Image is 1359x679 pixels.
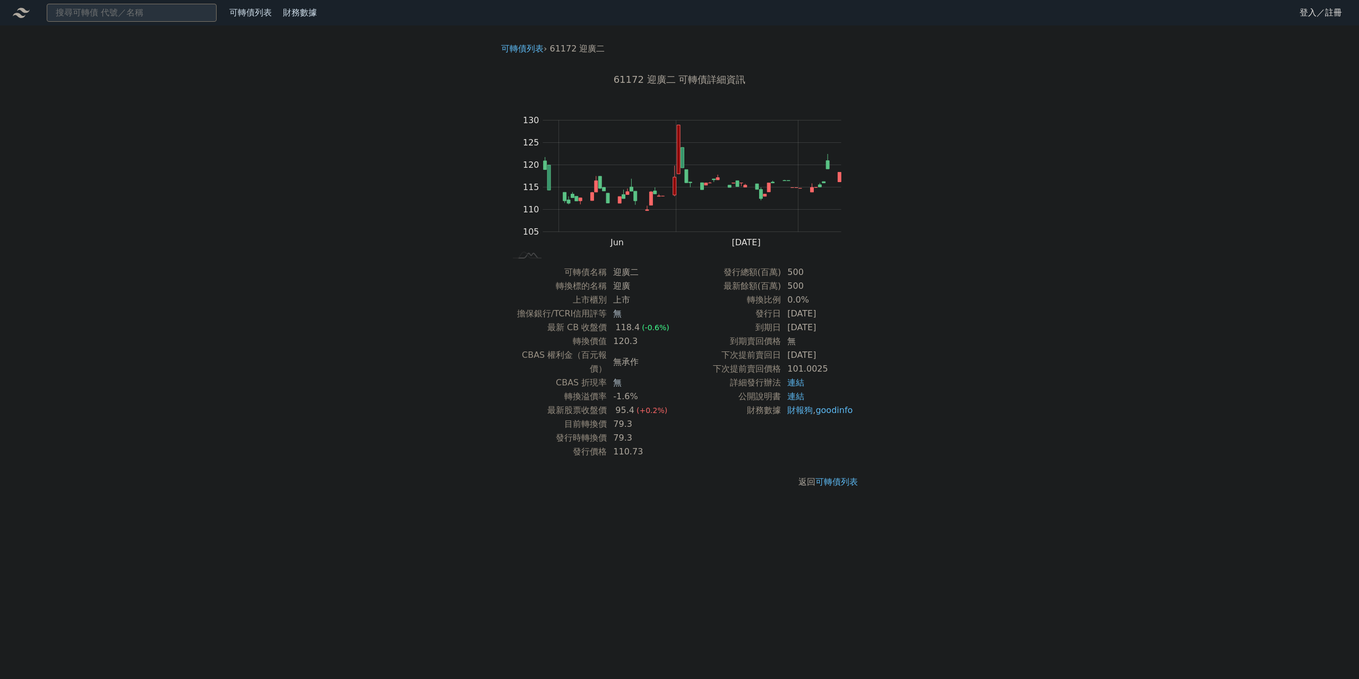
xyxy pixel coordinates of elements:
td: [DATE] [781,348,854,362]
span: 無 [613,308,622,319]
g: Series [544,125,841,210]
td: 轉換溢價率 [505,390,607,403]
tspan: 105 [523,227,539,237]
span: 無 [613,377,622,388]
td: CBAS 折現率 [505,376,607,390]
td: 最新 CB 收盤價 [505,321,607,334]
td: 可轉債名稱 [505,265,607,279]
td: 發行日 [679,307,781,321]
td: 轉換標的名稱 [505,279,607,293]
tspan: 110 [523,204,539,214]
a: 可轉債列表 [229,7,272,18]
td: 0.0% [781,293,854,307]
td: [DATE] [781,307,854,321]
td: 500 [781,279,854,293]
td: 發行總額(百萬) [679,265,781,279]
td: 詳細發行辦法 [679,376,781,390]
h1: 61172 迎廣二 可轉債詳細資訊 [493,72,866,87]
td: 上市櫃別 [505,293,607,307]
p: 返回 [493,476,866,488]
td: 公開說明書 [679,390,781,403]
td: 目前轉換價 [505,417,607,431]
tspan: 130 [523,115,539,125]
td: 轉換價值 [505,334,607,348]
td: CBAS 權利金（百元報價） [505,348,607,376]
td: 無 [781,334,854,348]
a: 可轉債列表 [501,44,544,54]
a: 登入／註冊 [1291,4,1351,21]
td: 轉換比例 [679,293,781,307]
li: 61172 迎廣二 [550,42,605,55]
tspan: 120 [523,160,539,170]
div: 118.4 [613,321,642,334]
a: 財務數據 [283,7,317,18]
a: 可轉債列表 [815,477,858,487]
td: 發行時轉換價 [505,431,607,445]
td: 迎廣 [607,279,679,293]
td: 下次提前賣回日 [679,348,781,362]
span: 無承作 [613,357,639,367]
g: Chart [518,115,857,247]
td: 到期日 [679,321,781,334]
tspan: 115 [523,182,539,192]
td: , [781,403,854,417]
td: 79.3 [607,417,679,431]
td: 120.3 [607,334,679,348]
a: 連結 [787,377,804,388]
td: -1.6% [607,390,679,403]
td: 最新餘額(百萬) [679,279,781,293]
td: [DATE] [781,321,854,334]
a: 財報狗 [787,405,813,415]
td: 財務數據 [679,403,781,417]
a: 連結 [787,391,804,401]
div: 95.4 [613,403,637,417]
span: (+0.2%) [637,406,667,415]
td: 最新股票收盤價 [505,403,607,417]
li: › [501,42,547,55]
td: 擔保銀行/TCRI信用評等 [505,307,607,321]
td: 到期賣回價格 [679,334,781,348]
td: 下次提前賣回價格 [679,362,781,376]
td: 79.3 [607,431,679,445]
td: 迎廣二 [607,265,679,279]
td: 上市 [607,293,679,307]
tspan: [DATE] [732,237,761,247]
td: 發行價格 [505,445,607,459]
tspan: 125 [523,137,539,148]
a: goodinfo [815,405,853,415]
td: 110.73 [607,445,679,459]
td: 101.0025 [781,362,854,376]
tspan: Jun [610,237,624,247]
td: 500 [781,265,854,279]
input: 搜尋可轉債 代號／名稱 [47,4,217,22]
span: (-0.6%) [642,323,669,332]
